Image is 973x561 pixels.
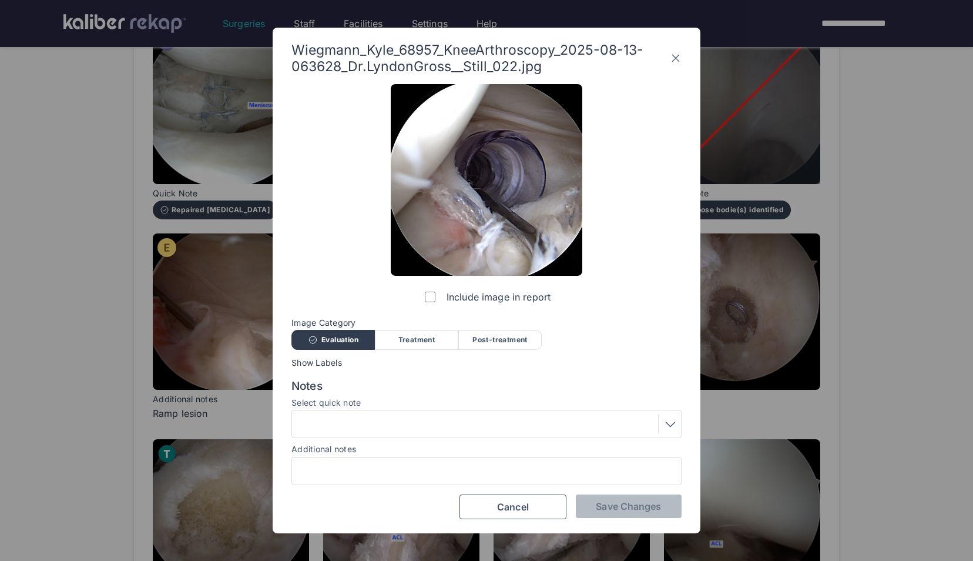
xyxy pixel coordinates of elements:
[425,292,435,302] input: Include image in report
[291,379,682,393] span: Notes
[422,285,551,309] label: Include image in report
[459,495,566,519] button: Cancel
[291,358,682,368] span: Show Labels
[291,444,356,454] label: Additional notes
[497,501,529,513] span: Cancel
[291,330,375,350] div: Evaluation
[458,330,542,350] div: Post-treatment
[596,500,661,512] span: Save Changes
[291,318,682,328] span: Image Category
[291,398,682,408] label: Select quick note
[291,42,670,75] span: Wiegmann_Kyle_68957_KneeArthroscopy_2025-08-13-063628_Dr.LyndonGross__Still_022.jpg
[576,495,682,518] button: Save Changes
[375,330,458,350] div: Treatment
[391,84,582,276] img: Wiegmann_Kyle_68957_KneeArthroscopy_2025-08-13-063628_Dr.LyndonGross__Still_022.jpg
